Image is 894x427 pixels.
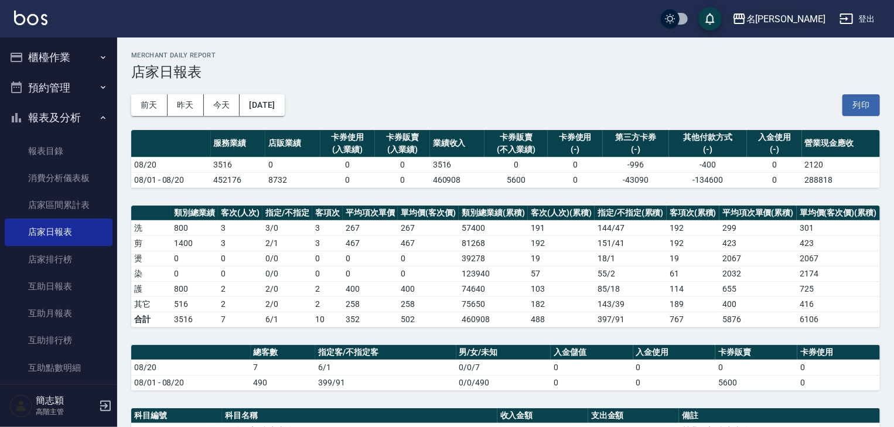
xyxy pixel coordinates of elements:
[715,360,797,375] td: 0
[459,206,528,221] th: 類別總業績(累積)
[398,206,459,221] th: 單均價(客次價)
[551,375,633,390] td: 0
[131,172,211,187] td: 08/01 - 08/20
[131,266,171,281] td: 染
[168,94,204,116] button: 昨天
[262,296,312,312] td: 2 / 0
[312,312,343,327] td: 10
[262,266,312,281] td: 0 / 0
[343,220,398,235] td: 267
[5,103,112,133] button: 報表及分析
[750,144,799,156] div: (-)
[719,220,797,235] td: 299
[459,281,528,296] td: 74640
[211,130,266,158] th: 服務業績
[797,266,880,281] td: 2174
[459,235,528,251] td: 81268
[36,406,95,417] p: 高階主管
[398,220,459,235] td: 267
[797,281,880,296] td: 725
[669,157,747,172] td: -400
[5,138,112,165] a: 報表目錄
[5,73,112,103] button: 預約管理
[315,345,456,360] th: 指定客/不指定客
[551,345,633,360] th: 入金儲值
[312,281,343,296] td: 2
[218,266,262,281] td: 0
[603,172,669,187] td: -43090
[606,144,666,156] div: (-)
[679,408,880,423] th: 備註
[315,360,456,375] td: 6/1
[595,235,667,251] td: 151 / 41
[672,144,744,156] div: (-)
[171,312,218,327] td: 3516
[669,172,747,187] td: -134600
[802,130,880,158] th: 營業現金應收
[312,296,343,312] td: 2
[797,206,880,221] th: 單均價(客次價)(累積)
[398,312,459,327] td: 502
[667,206,719,221] th: 客項次(累積)
[633,360,715,375] td: 0
[797,345,880,360] th: 卡券使用
[459,251,528,266] td: 39278
[204,94,240,116] button: 今天
[5,300,112,327] a: 互助月報表
[497,408,588,423] th: 收入金額
[222,408,497,423] th: 科目名稱
[343,281,398,296] td: 400
[667,281,719,296] td: 114
[378,131,427,144] div: 卡券販賣
[218,206,262,221] th: 客次(人次)
[312,206,343,221] th: 客項次
[672,131,744,144] div: 其他付款方式
[265,172,320,187] td: 8732
[698,7,722,30] button: save
[343,312,398,327] td: 352
[265,157,320,172] td: 0
[131,235,171,251] td: 剪
[528,220,595,235] td: 191
[5,354,112,381] a: 互助點數明細
[251,345,316,360] th: 總客數
[484,172,548,187] td: 5600
[459,296,528,312] td: 75650
[218,251,262,266] td: 0
[14,11,47,25] img: Logo
[131,281,171,296] td: 護
[595,251,667,266] td: 18 / 1
[667,220,719,235] td: 192
[131,130,880,188] table: a dense table
[802,172,880,187] td: 288818
[528,251,595,266] td: 19
[528,312,595,327] td: 488
[131,64,880,80] h3: 店家日報表
[320,172,376,187] td: 0
[719,312,797,327] td: 5876
[262,251,312,266] td: 0 / 0
[797,312,880,327] td: 6106
[430,157,485,172] td: 3516
[456,360,551,375] td: 0/0/7
[131,375,251,390] td: 08/01 - 08/20
[715,375,797,390] td: 5600
[343,266,398,281] td: 0
[315,375,456,390] td: 399/91
[719,206,797,221] th: 平均項次單價(累積)
[5,165,112,192] a: 消費分析儀表板
[131,52,880,59] h2: Merchant Daily Report
[719,281,797,296] td: 655
[528,266,595,281] td: 57
[312,266,343,281] td: 0
[667,296,719,312] td: 189
[548,157,603,172] td: 0
[312,251,343,266] td: 0
[484,157,548,172] td: 0
[312,235,343,251] td: 3
[797,220,880,235] td: 301
[5,273,112,300] a: 互助日報表
[323,144,373,156] div: (入業績)
[262,312,312,327] td: 6/1
[633,375,715,390] td: 0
